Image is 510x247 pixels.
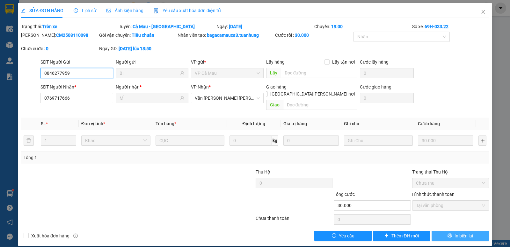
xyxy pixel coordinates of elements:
[266,59,285,65] span: Lấy hàng
[266,100,283,110] span: Giao
[412,23,490,30] div: Số xe:
[331,24,343,29] b: 19:00
[21,8,63,13] span: SỬA ĐƠN HÀNG
[120,95,179,102] input: Tên người nhận
[133,24,195,29] b: Cà Mau - [GEOGRAPHIC_DATA]
[40,83,113,90] div: SĐT Người Nhận
[314,231,372,241] button: exclamation-circleYêu cầu
[216,23,314,30] div: Ngày:
[3,40,111,65] b: GỬI : Văn [PERSON_NAME] [PERSON_NAME]
[3,22,121,30] li: 02839.63.63.63
[3,14,121,22] li: 85 [PERSON_NAME]
[99,45,176,52] div: Ngày GD:
[416,178,485,188] span: Chưa thu
[412,168,489,175] div: Trạng thái Thu Hộ
[360,59,389,65] label: Cước lấy hàng
[474,3,492,21] button: Close
[266,84,287,89] span: Giao hàng
[118,23,216,30] div: Tuyến:
[207,33,259,38] b: bagacamauca3.tuanhung
[74,8,78,13] span: clock-circle
[481,9,486,14] span: close
[42,24,57,29] b: Trên xe
[195,93,260,103] span: Văn phòng Hồ Chí Minh
[283,135,339,146] input: 0
[360,68,414,78] input: Cước lấy hàng
[37,15,42,20] span: environment
[180,96,185,100] span: user
[21,8,25,13] span: edit
[229,24,242,29] b: [DATE]
[334,192,355,197] span: Tổng cước
[116,58,188,66] div: Người gửi
[46,46,48,51] b: 0
[332,233,336,238] span: exclamation-circle
[373,231,430,241] button: plusThêm ĐH mới
[132,33,154,38] b: Tiêu chuẩn
[74,8,96,13] span: Lịch sử
[283,121,307,126] span: Giá trị hàng
[21,45,98,52] div: Chưa cước :
[360,93,414,103] input: Cước giao hàng
[391,232,419,239] span: Thêm ĐH mới
[37,23,42,28] span: phone
[416,201,485,210] span: Tại văn phòng
[195,68,260,78] span: VP Cà Mau
[281,68,358,78] input: Dọc đường
[180,71,185,75] span: user
[448,233,452,238] span: printer
[191,58,264,66] div: VP gửi
[37,4,90,12] b: [PERSON_NAME]
[156,135,224,146] input: VD: Bàn, Ghế
[330,58,357,66] span: Lấy tận nơi
[384,233,389,238] span: plus
[119,46,151,51] b: [DATE] lúc 18:50
[29,232,72,239] span: Xuất hóa đơn hàng
[275,32,352,39] div: Cước rồi :
[283,100,358,110] input: Dọc đường
[295,33,309,38] b: 30.000
[266,68,281,78] span: Lấy
[432,231,489,241] button: printerIn biên lai
[154,8,159,13] img: icon
[425,24,448,29] b: 69H-033.22
[418,121,440,126] span: Cước hàng
[21,32,98,39] div: [PERSON_NAME]:
[156,121,176,126] span: Tên hàng
[455,232,473,239] span: In biên lai
[106,8,111,13] span: picture
[116,83,188,90] div: Người nhận
[120,70,179,77] input: Tên người gửi
[20,23,118,30] div: Trạng thái:
[344,135,413,146] input: Ghi Chú
[341,118,415,130] th: Ghi chú
[268,90,357,97] span: [GEOGRAPHIC_DATA][PERSON_NAME] nơi
[255,215,333,226] div: Chưa thanh toán
[256,169,270,174] span: Thu Hộ
[154,8,221,13] span: Yêu cầu xuất hóa đơn điện tử
[85,136,146,145] span: Khác
[478,135,486,146] button: plus
[412,192,455,197] label: Hình thức thanh toán
[418,135,473,146] input: 0
[272,135,278,146] span: kg
[40,58,113,66] div: SĐT Người Gửi
[106,8,143,13] span: Ảnh kiện hàng
[360,84,391,89] label: Cước giao hàng
[56,33,88,38] b: CM2508110098
[178,32,274,39] div: Nhân viên tạo:
[191,84,209,89] span: VP Nhận
[24,154,197,161] div: Tổng: 1
[73,234,78,238] span: info-circle
[24,135,34,146] button: delete
[81,121,105,126] span: Đơn vị tính
[339,232,354,239] span: Yêu cầu
[99,32,176,39] div: Gói vận chuyển:
[41,121,46,126] span: SL
[243,121,265,126] span: Định lượng
[314,23,412,30] div: Chuyến:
